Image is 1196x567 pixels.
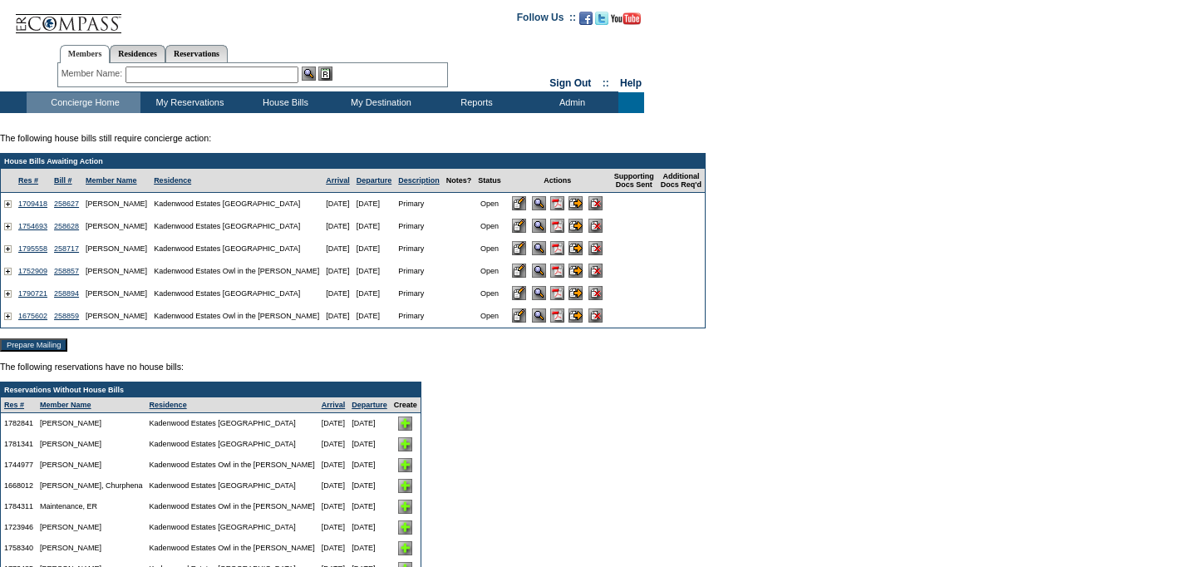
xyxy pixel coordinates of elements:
[18,222,47,230] a: 1754693
[37,476,146,496] td: [PERSON_NAME], Churphena
[398,417,412,431] img: Add House Bill
[512,241,526,255] input: Edit
[550,219,564,233] img: b_pdf.gif
[475,215,504,238] td: Open
[398,500,412,514] img: Add House Bill
[37,517,146,538] td: [PERSON_NAME]
[353,193,396,215] td: [DATE]
[395,305,443,328] td: Primary
[532,308,546,323] input: View
[595,17,608,27] a: Follow us on Twitter
[18,200,47,208] a: 1709418
[395,283,443,305] td: Primary
[443,169,475,193] td: Notes?
[475,169,504,193] td: Status
[588,196,603,210] input: Delete
[86,176,137,185] a: Member Name
[348,538,391,559] td: [DATE]
[352,401,387,409] a: Departure
[568,241,583,255] input: Submit for Processing
[4,200,12,208] img: plus.gif
[236,92,332,113] td: House Bills
[475,305,504,328] td: Open
[154,176,191,185] a: Residence
[54,312,79,320] a: 258859
[322,305,353,328] td: [DATE]
[1,154,705,169] td: House Bills Awaiting Action
[322,283,353,305] td: [DATE]
[4,223,12,230] img: plus.gif
[318,67,332,81] img: Reservations
[1,413,37,434] td: 1782841
[1,496,37,517] td: 1784311
[579,12,593,25] img: Become our fan on Facebook
[150,283,322,305] td: Kadenwood Estates [GEOGRAPHIC_DATA]
[550,286,564,300] img: b_pdf.gif
[37,496,146,517] td: Maintenance, ER
[588,219,603,233] input: Delete
[4,268,12,275] img: plus.gif
[322,238,353,260] td: [DATE]
[302,67,316,81] img: View
[54,222,79,230] a: 258628
[611,12,641,25] img: Subscribe to our YouTube Channel
[395,215,443,238] td: Primary
[322,193,353,215] td: [DATE]
[398,479,412,493] img: Add House Bill
[549,77,591,89] a: Sign Out
[27,92,140,113] td: Concierge Home
[18,176,38,185] a: Res #
[348,517,391,538] td: [DATE]
[110,45,165,62] a: Residences
[353,260,396,283] td: [DATE]
[62,67,126,81] div: Member Name:
[146,476,318,496] td: Kadenwood Estates [GEOGRAPHIC_DATA]
[1,455,37,476] td: 1744977
[475,193,504,215] td: Open
[395,238,443,260] td: Primary
[603,77,609,89] span: ::
[348,496,391,517] td: [DATE]
[550,308,564,323] img: b_pdf.gif
[568,264,583,278] input: Submit for Processing
[1,476,37,496] td: 1668012
[165,45,228,62] a: Reservations
[611,169,657,193] td: Supporting Docs Sent
[140,92,236,113] td: My Reservations
[398,541,412,555] img: Add House Bill
[82,283,150,305] td: [PERSON_NAME]
[512,286,526,300] input: Edit
[146,538,318,559] td: Kadenwood Estates Owl in the [PERSON_NAME]
[348,455,391,476] td: [DATE]
[60,45,111,63] a: Members
[322,401,346,409] a: Arrival
[512,219,526,233] input: Edit
[504,169,611,193] td: Actions
[82,193,150,215] td: [PERSON_NAME]
[54,244,79,253] a: 258717
[322,260,353,283] td: [DATE]
[146,496,318,517] td: Kadenwood Estates Owl in the [PERSON_NAME]
[475,260,504,283] td: Open
[512,196,526,210] input: Edit
[398,176,440,185] a: Description
[150,260,322,283] td: Kadenwood Estates Owl in the [PERSON_NAME]
[54,289,79,298] a: 258894
[18,289,47,298] a: 1790721
[353,215,396,238] td: [DATE]
[395,260,443,283] td: Primary
[568,196,583,210] input: Submit for Processing
[150,401,187,409] a: Residence
[54,176,72,185] a: Bill #
[322,215,353,238] td: [DATE]
[568,219,583,233] input: Submit for Processing
[348,476,391,496] td: [DATE]
[318,434,349,455] td: [DATE]
[588,241,603,255] input: Delete
[318,476,349,496] td: [DATE]
[37,538,146,559] td: [PERSON_NAME]
[595,12,608,25] img: Follow us on Twitter
[620,77,642,89] a: Help
[353,238,396,260] td: [DATE]
[1,382,421,397] td: Reservations Without House Bills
